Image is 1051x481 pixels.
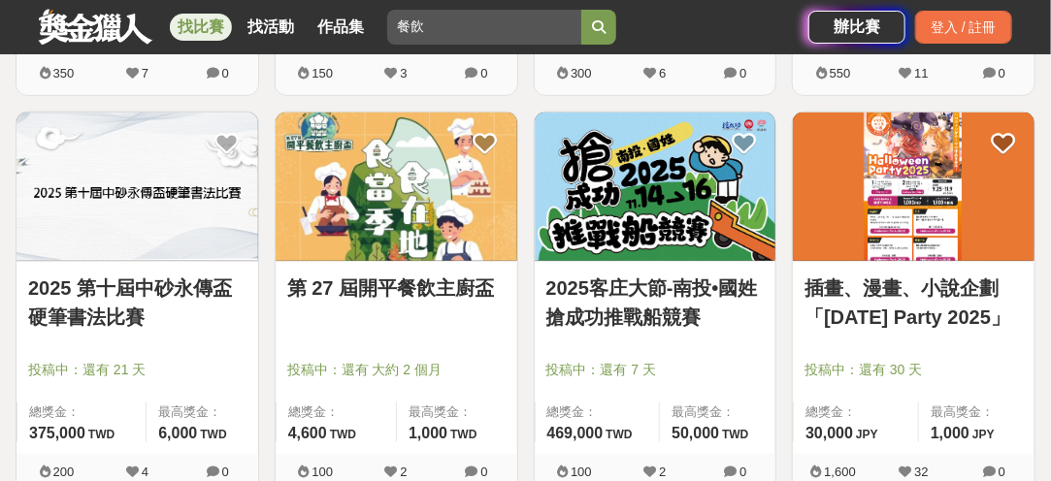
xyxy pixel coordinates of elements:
img: Cover Image [535,112,776,262]
span: 0 [480,465,487,479]
span: 469,000 [547,425,604,441]
span: 總獎金： [547,402,648,422]
span: 2 [401,465,408,479]
span: TWD [722,428,748,441]
span: 350 [53,66,75,80]
span: TWD [450,428,476,441]
span: 0 [739,465,746,479]
span: 0 [480,66,487,80]
input: 2025土地銀行校園金融創意挑戰賽：從你出發 開啟智慧金融新頁 [387,10,581,45]
span: 0 [222,66,229,80]
span: 50,000 [672,425,719,441]
span: 最高獎金： [409,402,505,422]
span: JPY [972,428,995,441]
span: 1,000 [931,425,969,441]
span: 3 [401,66,408,80]
a: Cover Image [16,112,258,263]
a: Cover Image [276,112,517,263]
span: 100 [571,465,592,479]
span: 300 [571,66,592,80]
span: 7 [142,66,148,80]
span: 6,000 [158,425,197,441]
a: 插畫、漫畫、小說企劃「[DATE] Party 2025」 [805,273,1023,332]
span: 0 [999,66,1005,80]
div: 登入 / 註冊 [915,11,1012,44]
span: 4,600 [288,425,327,441]
span: TWD [200,428,226,441]
span: TWD [606,428,632,441]
span: 1,000 [409,425,447,441]
a: Cover Image [535,112,776,263]
a: 第 27 屆開平餐飲主廚盃 [287,273,506,303]
a: Cover Image [793,112,1035,263]
a: 辦比賽 [808,11,905,44]
img: Cover Image [793,112,1035,262]
span: 550 [830,66,851,80]
span: 0 [999,465,1005,479]
a: 作品集 [310,14,372,41]
span: 總獎金： [29,402,134,422]
span: 0 [222,465,229,479]
span: 投稿中：還有 30 天 [805,360,1023,380]
span: 最高獎金： [158,402,246,422]
span: 200 [53,465,75,479]
span: 4 [142,465,148,479]
span: 375,000 [29,425,85,441]
span: JPY [856,428,878,441]
span: 100 [312,465,333,479]
span: 最高獎金： [931,402,1023,422]
span: 最高獎金： [672,402,764,422]
span: 30,000 [805,425,853,441]
span: 2 [659,465,666,479]
span: 投稿中：還有 大約 2 個月 [287,360,506,380]
a: 2025客庄大節-南投•國姓搶成功推戰船競賽 [546,273,765,332]
span: 32 [914,465,928,479]
a: 2025 第十屆中砂永傳盃硬筆書法比賽 [28,273,246,332]
span: 0 [739,66,746,80]
span: TWD [88,428,115,441]
a: 找活動 [240,14,302,41]
span: TWD [330,428,356,441]
a: 找比賽 [170,14,232,41]
span: 投稿中：還有 21 天 [28,360,246,380]
img: Cover Image [276,112,517,262]
span: 150 [312,66,333,80]
span: 總獎金： [288,402,384,422]
span: 1,600 [824,465,856,479]
span: 11 [914,66,928,80]
span: 投稿中：還有 7 天 [546,360,765,380]
img: Cover Image [16,112,258,262]
span: 總獎金： [805,402,906,422]
span: 6 [659,66,666,80]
